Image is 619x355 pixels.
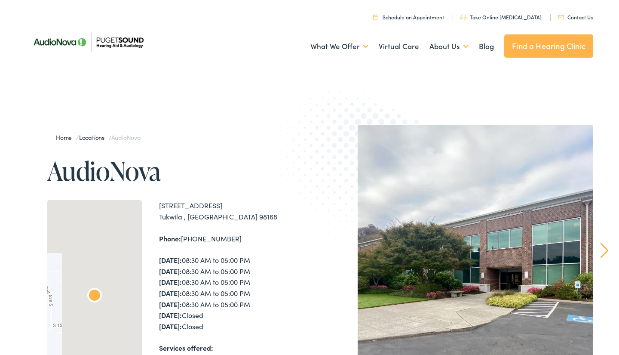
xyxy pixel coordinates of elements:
a: Home [56,133,76,142]
a: Find a Hearing Clinic [504,34,593,58]
a: Locations [79,133,109,142]
a: Schedule an Appointment [373,13,444,21]
strong: Services offered: [159,343,213,352]
div: AudioNova [84,286,105,307]
strong: [DATE]: [159,299,182,309]
a: Virtual Care [379,31,419,62]
strong: [DATE]: [159,277,182,287]
img: utility icon [460,15,466,20]
div: [STREET_ADDRESS] Tukwila , [GEOGRAPHIC_DATA] 98168 [159,200,309,222]
a: What We Offer [310,31,368,62]
div: [PHONE_NUMBER] [159,233,309,244]
a: Blog [479,31,494,62]
a: Take Online [MEDICAL_DATA] [460,13,542,21]
strong: [DATE]: [159,266,182,276]
img: utility icon [373,14,378,20]
a: About Us [429,31,469,62]
h1: AudioNova [47,157,309,185]
strong: [DATE]: [159,288,182,298]
img: utility icon [558,15,564,19]
strong: [DATE]: [159,321,182,331]
span: / / [56,133,141,142]
a: Next [601,243,609,258]
div: 08:30 AM to 05:00 PM 08:30 AM to 05:00 PM 08:30 AM to 05:00 PM 08:30 AM to 05:00 PM 08:30 AM to 0... [159,255,309,332]
strong: Phone: [159,234,181,243]
a: Contact Us [558,13,593,21]
strong: [DATE]: [159,310,182,320]
strong: [DATE]: [159,255,182,265]
span: AudioNova [111,133,141,142]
